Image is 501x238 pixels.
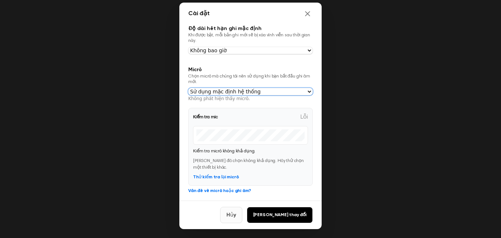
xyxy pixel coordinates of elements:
[188,9,210,18] h2: Cài đặt
[188,74,313,85] p: Chọn micrô mà chúng tôi nên sử dụng khi bạn bắt đầu ghi âm mới.
[301,113,308,122] span: Lỗi
[193,149,255,153] span: Kiểm tra micrô không khả dụng.
[188,95,313,102] div: Không phát hiện thấy micrô.
[188,66,313,74] h3: Micrô
[193,174,239,181] button: Thử kiểm tra lại micrô
[188,33,313,44] p: Khi được bật, mỗi bản ghi mới sẽ bị xóa vĩnh viễn sau thời gian này.
[193,114,218,120] span: Kiểm tra mic
[193,158,308,171] p: [PERSON_NAME] đã chọn không khả dụng. Hãy thử chọn một thiết bị khác.
[188,25,313,33] h3: Độ dài hết hạn ghi mặc định
[188,188,251,194] button: Vấn đề về micrô hoặc ghi âm?
[220,207,242,223] button: Hủy
[247,207,313,223] button: [PERSON_NAME] thay đổi
[302,9,313,19] button: Đóng cài đặt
